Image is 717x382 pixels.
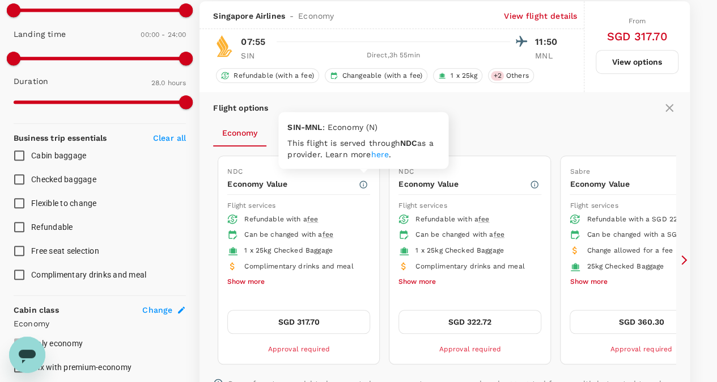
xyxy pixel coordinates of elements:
[371,149,389,158] a: here
[491,71,503,81] span: + 2
[14,75,48,87] p: Duration
[31,339,83,348] span: Only economy
[213,102,268,114] p: Flight options
[478,215,489,223] span: fee
[287,137,439,159] div: This flight is served through as a provider. Learn more .
[31,151,86,160] span: Cabin baggage
[535,35,563,49] p: 11:50
[227,202,275,209] span: Flight services
[31,363,131,372] span: Mix with premium-economy
[285,10,298,22] span: -
[287,121,439,132] p: : Economy (N)
[227,310,370,334] button: SGD 317.70
[241,50,269,61] p: SIN
[587,229,703,241] div: Can be changed with a SGD 70
[244,214,361,225] div: Refundable with a
[216,68,319,83] div: Refundable (with a fee)
[244,246,333,254] span: 1 x 25kg Checked Baggage
[213,10,285,22] span: Singapore Airlines
[9,337,45,373] iframe: Button to launch messaging window
[268,345,330,353] span: Approval required
[570,167,590,175] span: Sabre
[398,310,541,334] button: SGD 322.72
[596,50,678,74] button: View options
[415,262,524,270] span: Complimentary drinks and meal
[14,133,107,142] strong: Business trip essentials
[400,138,417,147] span: NDC
[287,122,322,131] span: SIN-MNL
[488,68,533,83] div: +2Others
[535,50,563,61] p: MNL
[398,275,436,289] button: Show more
[587,246,673,254] span: Change allowed for a fee
[142,304,172,316] span: Change
[502,71,533,81] span: Others
[415,246,504,254] span: 1 x 25kg Checked Baggage
[241,35,265,49] p: 07:55
[141,31,186,39] span: 00:00 - 24:00
[587,262,664,270] span: 25kg Checked Baggage
[398,178,529,190] p: Economy Value
[322,230,333,238] span: fee
[570,202,618,209] span: Flight services
[31,199,97,208] span: Flexible to change
[606,27,668,45] h6: SGD 317.70
[446,71,482,81] span: 1 x 25kg
[244,229,361,241] div: Can be changed with a
[493,230,504,238] span: fee
[227,178,358,190] p: Economy Value
[14,28,66,40] p: Landing time
[227,275,265,289] button: Show more
[31,270,146,279] span: Complimentary drinks and meal
[338,71,427,81] span: Changeable (with a fee)
[213,119,266,146] button: Economy
[31,175,96,184] span: Checked baggage
[31,246,99,255] span: Free seat selection
[14,318,186,329] p: Economy
[415,214,532,225] div: Refundable with a
[415,229,532,241] div: Can be changed with a
[570,178,701,190] p: Economy Value
[629,17,646,25] span: From
[227,167,242,175] span: NDC
[276,50,510,61] div: Direct , 3h 55min
[398,202,447,209] span: Flight services
[587,214,703,225] div: Refundable with a SGD 220
[570,310,712,334] button: SGD 360.30
[153,132,186,144] p: Clear all
[504,10,577,22] p: View flight details
[213,35,236,57] img: SQ
[439,345,501,353] span: Approval required
[14,305,59,314] strong: Cabin class
[433,68,482,83] div: 1 x 25kg
[570,275,607,289] button: Show more
[31,223,73,232] span: Refundable
[151,79,186,87] span: 28.0 hours
[298,10,334,22] span: Economy
[325,68,427,83] div: Changeable (with a fee)
[610,345,672,353] span: Approval required
[229,71,318,81] span: Refundable (with a fee)
[244,262,353,270] span: Complimentary drinks and meal
[307,215,318,223] span: fee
